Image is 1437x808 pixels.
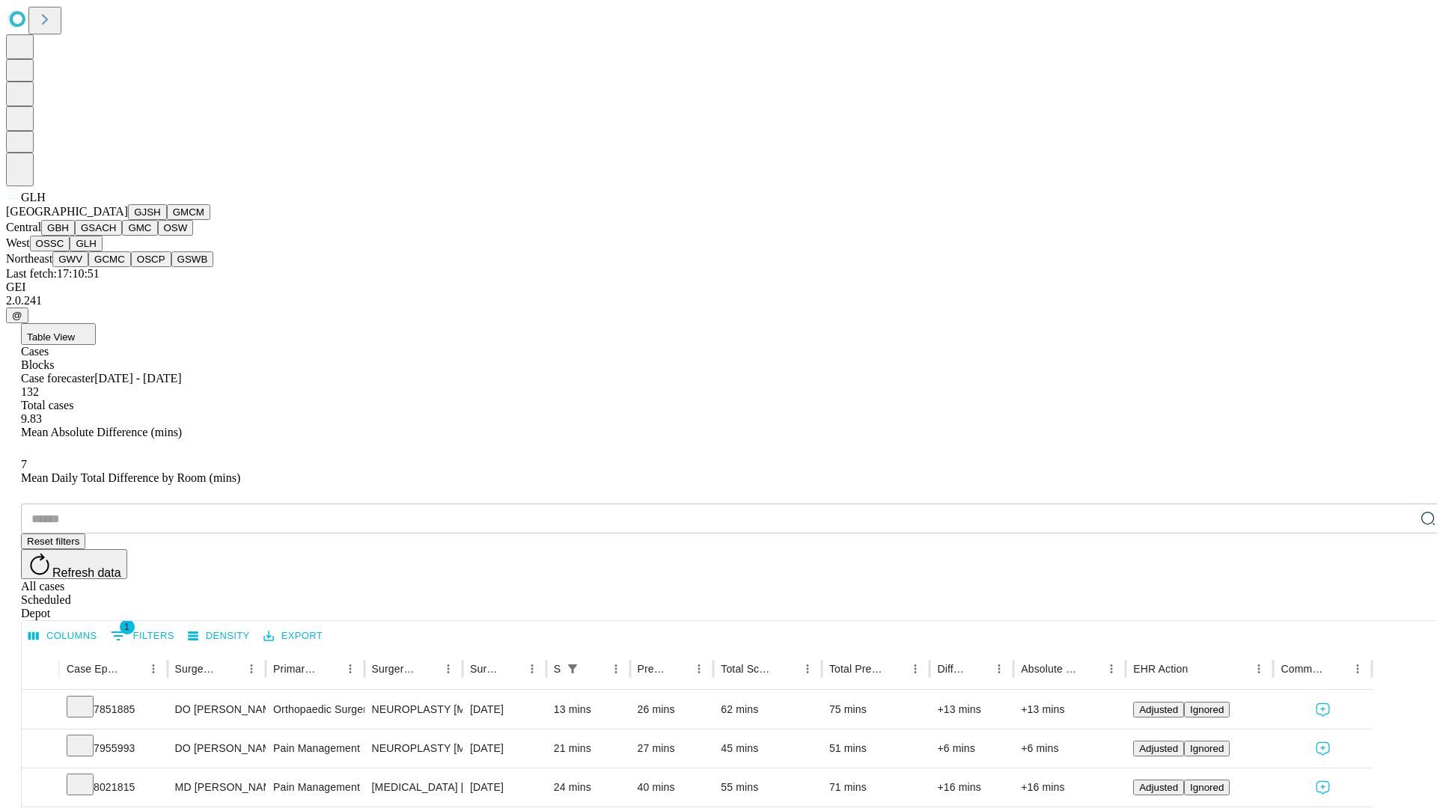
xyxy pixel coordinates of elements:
button: Sort [319,658,340,679]
button: Adjusted [1133,702,1184,717]
span: 7 [21,458,27,471]
button: Sort [968,658,989,679]
button: Sort [668,658,689,679]
div: 40 mins [638,768,707,807]
span: Total cases [21,399,73,411]
div: +6 mins [1021,729,1118,768]
div: Pain Management [273,729,356,768]
div: 62 mins [721,691,814,729]
span: Adjusted [1139,743,1178,754]
span: Case forecaster [21,372,94,385]
span: Mean Absolute Difference (mins) [21,426,182,438]
button: Reset filters [21,533,85,549]
button: GBH [41,220,75,236]
span: Central [6,221,41,233]
button: Ignored [1184,702,1230,717]
button: Sort [501,658,522,679]
div: 27 mins [638,729,707,768]
span: Adjusted [1139,704,1178,715]
div: [DATE] [470,691,539,729]
div: MD [PERSON_NAME] [PERSON_NAME] Md [175,768,258,807]
div: 75 mins [829,691,923,729]
button: Expand [29,697,52,723]
button: Sort [776,658,797,679]
button: Sort [417,658,438,679]
div: DO [PERSON_NAME] [PERSON_NAME] Do [175,691,258,729]
div: Comments [1281,663,1324,675]
button: Export [260,625,326,648]
div: [DATE] [470,768,539,807]
div: Total Scheduled Duration [721,663,775,675]
div: 51 mins [829,729,923,768]
span: GLH [21,191,46,203]
div: 7851885 [67,691,160,729]
button: Expand [29,736,52,762]
button: Menu [143,658,164,679]
button: Sort [122,658,143,679]
div: 55 mins [721,768,814,807]
button: Sort [220,658,241,679]
div: 8021815 [67,768,160,807]
div: Surgery Date [470,663,499,675]
button: Menu [689,658,710,679]
span: 1 [120,619,135,634]
button: GCMC [88,251,131,267]
button: GMC [122,220,157,236]
div: 7955993 [67,729,160,768]
div: [MEDICAL_DATA] [MEDICAL_DATA] [372,768,455,807]
div: 21 mins [554,729,623,768]
button: GWV [52,251,88,267]
div: 1 active filter [562,658,583,679]
button: Sort [1080,658,1101,679]
button: Refresh data [21,549,127,579]
div: Scheduled In Room Duration [554,663,561,675]
span: Ignored [1190,704,1224,715]
div: Difference [937,663,966,675]
div: Pain Management [273,768,356,807]
button: Menu [241,658,262,679]
div: 2.0.241 [6,294,1431,307]
span: Northeast [6,252,52,265]
div: Surgeon Name [175,663,219,675]
button: Table View [21,323,96,345]
div: [DATE] [470,729,539,768]
div: 13 mins [554,691,623,729]
div: EHR Action [1133,663,1188,675]
span: 9.83 [21,412,42,425]
div: 45 mins [721,729,814,768]
span: Ignored [1190,743,1224,754]
span: West [6,236,30,249]
button: Menu [1101,658,1122,679]
button: Menu [1248,658,1269,679]
button: @ [6,307,28,323]
button: Adjusted [1133,780,1184,795]
span: Mean Daily Total Difference by Room (mins) [21,471,240,484]
button: GMCM [167,204,210,220]
div: 71 mins [829,768,923,807]
button: Ignored [1184,741,1230,756]
div: Predicted In Room Duration [638,663,667,675]
span: Adjusted [1139,782,1178,793]
button: Menu [797,658,818,679]
div: +13 mins [1021,691,1118,729]
span: Reset filters [27,536,79,547]
div: Primary Service [273,663,317,675]
button: Density [184,625,254,648]
div: +16 mins [937,768,1006,807]
button: Adjusted [1133,741,1184,756]
button: GSWB [171,251,214,267]
button: Menu [340,658,361,679]
div: NEUROPLASTY [MEDICAL_DATA] AT [GEOGRAPHIC_DATA] [372,691,455,729]
div: 26 mins [638,691,707,729]
div: Surgery Name [372,663,415,675]
button: Sort [1189,658,1210,679]
button: Show filters [562,658,583,679]
div: +16 mins [1021,768,1118,807]
button: Menu [1347,658,1368,679]
button: Menu [438,658,459,679]
button: Show filters [107,624,178,648]
span: Last fetch: 17:10:51 [6,267,100,280]
button: Menu [989,658,1010,679]
div: DO [PERSON_NAME] [PERSON_NAME] Do [175,729,258,768]
span: Refresh data [52,566,121,579]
